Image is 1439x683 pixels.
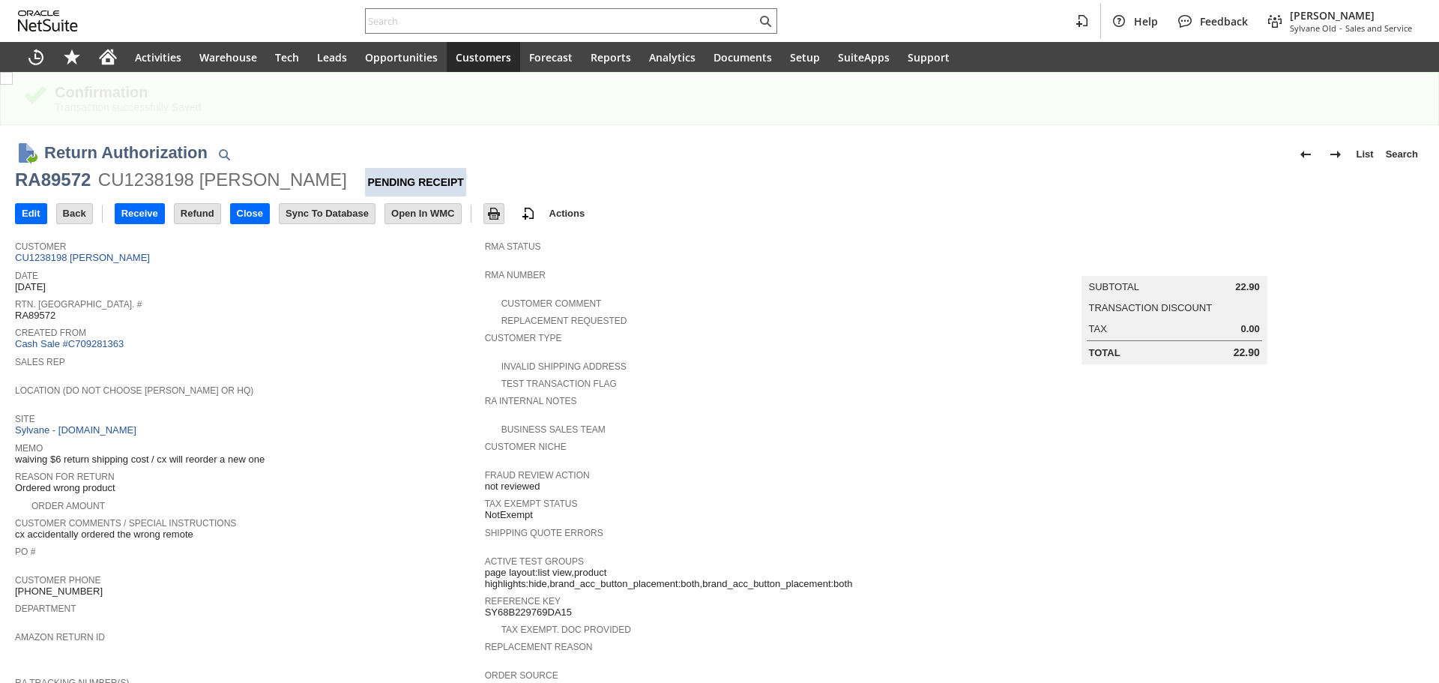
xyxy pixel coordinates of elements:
[231,204,269,223] input: Close
[15,632,105,643] a: Amazon Return ID
[18,42,54,72] a: Recent Records
[485,442,567,452] a: Customer Niche
[1290,8,1412,22] span: [PERSON_NAME]
[1290,22,1336,34] span: Sylvane Old
[1235,281,1260,293] span: 22.90
[485,241,541,252] a: RMA Status
[714,50,772,64] span: Documents
[485,481,540,493] span: not reviewed
[15,252,154,263] a: CU1238198 [PERSON_NAME]
[485,528,603,538] a: Shipping Quote Errors
[1089,347,1120,358] a: Total
[135,50,181,64] span: Activities
[54,42,90,72] div: Shortcuts
[485,509,533,521] span: NotExempt
[1089,281,1139,292] a: Subtotal
[501,298,602,309] a: Customer Comment
[15,454,265,466] span: waiving $6 return shipping cost / cx will reorder a new one
[543,208,591,219] a: Actions
[485,205,503,223] img: Print
[1200,14,1248,28] span: Feedback
[199,50,257,64] span: Warehouse
[15,168,91,192] div: RA89572
[501,316,627,326] a: Replacement Requested
[1081,252,1267,276] caption: Summary
[1345,22,1412,34] span: Sales and Service
[15,271,38,281] a: Date
[15,604,76,614] a: Department
[275,50,299,64] span: Tech
[1089,323,1107,334] a: Tax
[705,42,781,72] a: Documents
[1339,22,1342,34] span: -
[365,50,438,64] span: Opportunities
[385,204,461,223] input: Open In WMC
[501,625,631,635] a: Tax Exempt. Doc Provided
[501,361,627,372] a: Invalid Shipping Address
[18,10,78,31] svg: logo
[99,48,117,66] svg: Home
[63,48,81,66] svg: Shortcuts
[15,414,35,424] a: Site
[15,357,65,367] a: Sales Rep
[485,499,578,509] a: Tax Exempt Status
[529,50,573,64] span: Forecast
[27,48,45,66] svg: Recent Records
[649,50,696,64] span: Analytics
[790,50,820,64] span: Setup
[485,470,590,481] a: Fraud Review Action
[582,42,640,72] a: Reports
[485,396,577,406] a: RA Internal Notes
[15,385,253,396] a: Location (Do Not Choose [PERSON_NAME] or HQ)
[485,607,572,619] span: SY68B229769DA15
[640,42,705,72] a: Analytics
[1240,323,1259,335] span: 0.00
[15,241,66,252] a: Customer
[280,204,375,223] input: Sync To Database
[1380,142,1424,166] a: Search
[175,204,220,223] input: Refund
[15,586,103,598] span: [PHONE_NUMBER]
[1297,145,1315,163] img: Previous
[356,42,447,72] a: Opportunities
[15,443,43,454] a: Memo
[519,205,537,223] img: add-record.svg
[15,424,140,436] a: Sylvane - [DOMAIN_NAME]
[1327,145,1345,163] img: Next
[456,50,511,64] span: Customers
[57,204,92,223] input: Back
[15,547,35,557] a: PO #
[1134,14,1158,28] span: Help
[447,42,520,72] a: Customers
[31,501,105,511] a: Order Amount
[15,575,100,586] a: Customer Phone
[1351,142,1380,166] a: List
[15,299,142,310] a: Rtn. [GEOGRAPHIC_DATA]. #
[365,168,465,196] div: Pending Receipt
[55,101,1416,113] div: Transaction successfully Saved
[1089,302,1213,313] a: Transaction Discount
[501,379,617,389] a: Test Transaction Flag
[485,567,947,590] span: page layout:list view,product highlights:hide,brand_acc_button_placement:both,brand_acc_button_pl...
[838,50,890,64] span: SuiteApps
[899,42,959,72] a: Support
[115,204,164,223] input: Receive
[126,42,190,72] a: Activities
[44,140,208,165] h1: Return Authorization
[15,472,115,482] a: Reason For Return
[1234,346,1260,359] span: 22.90
[484,204,504,223] input: Print
[366,12,756,30] input: Search
[485,333,562,343] a: Customer Type
[485,670,558,681] a: Order Source
[266,42,308,72] a: Tech
[781,42,829,72] a: Setup
[520,42,582,72] a: Forecast
[98,168,347,192] div: CU1238198 [PERSON_NAME]
[15,281,46,293] span: [DATE]
[215,145,233,163] img: Quick Find
[16,204,46,223] input: Edit
[15,518,236,529] a: Customer Comments / Special Instructions
[485,596,561,607] a: Reference Key
[190,42,266,72] a: Warehouse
